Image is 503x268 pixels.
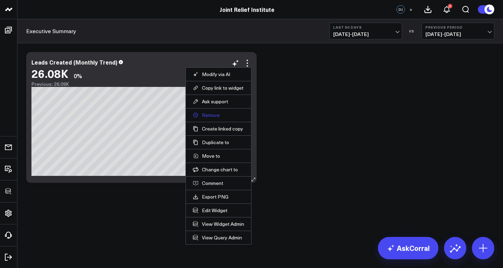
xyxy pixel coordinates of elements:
button: Modify via AI [193,71,244,77]
a: View Widget Admin [193,221,244,227]
a: Export PNG [193,194,244,200]
span: [DATE] - [DATE] [425,31,490,37]
a: View Query Admin [193,234,244,241]
button: Duplicate to [193,139,244,146]
b: Previous Period [425,25,490,29]
span: [DATE] - [DATE] [333,31,398,37]
a: Executive Summary [26,27,76,35]
button: Edit Widget [193,207,244,214]
button: Ask support [193,98,244,105]
button: Create linked copy [193,126,244,132]
a: Joint Relief Institute [220,6,275,13]
div: Leads Created (Monthly Trend) [31,58,117,66]
div: 0% [74,72,82,80]
button: + [407,5,415,14]
b: Last 90 Days [333,25,398,29]
a: AskCorral [378,237,438,259]
span: + [409,7,413,12]
div: 26.08K [31,67,68,80]
button: Comment [193,180,244,186]
div: VS [406,29,418,33]
button: Remove [193,112,244,118]
button: Last 90 Days[DATE]-[DATE] [329,23,402,39]
button: Copy link to widget [193,85,244,91]
button: Move to [193,153,244,159]
div: 2 [448,4,452,8]
div: Previous: 26.08K [31,81,251,87]
div: DJ [396,5,405,14]
button: Previous Period[DATE]-[DATE] [422,23,494,39]
button: Change chart to [193,166,244,173]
